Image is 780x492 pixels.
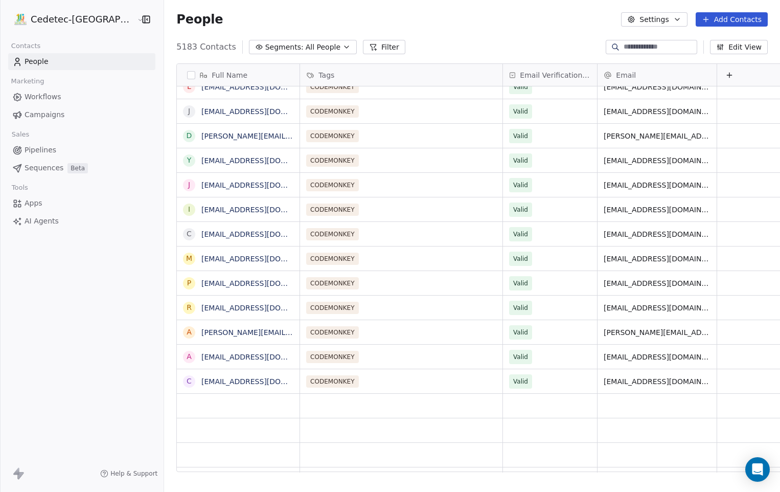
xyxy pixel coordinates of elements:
div: d [187,130,192,141]
span: Marketing [7,74,49,89]
button: Add Contacts [696,12,768,27]
span: 5183 Contacts [176,41,236,53]
img: IMAGEN%2010%20A%C3%83%C2%91OS.png [14,13,27,26]
div: c [187,376,192,387]
span: Sequences [25,163,63,173]
div: p [187,278,191,288]
div: Email Verification Status [503,64,597,86]
div: c [187,229,192,239]
span: [EMAIL_ADDRESS][DOMAIN_NAME] [604,278,710,288]
div: i [188,204,190,215]
span: Pipelines [25,145,56,155]
span: [EMAIL_ADDRESS][DOMAIN_NAME] [604,82,710,92]
div: Open Intercom Messenger [745,457,770,482]
a: AI Agents [8,213,155,230]
a: People [8,53,155,70]
span: [EMAIL_ADDRESS][DOMAIN_NAME] [604,376,710,387]
span: CODEMONKEY [306,179,359,191]
span: CODEMONKEY [306,277,359,289]
span: Campaigns [25,109,64,120]
span: Cedetec-[GEOGRAPHIC_DATA] [31,13,134,26]
span: Full Name [212,70,247,80]
span: Tools [7,180,32,195]
div: j [188,180,190,190]
span: Help & Support [110,469,157,478]
span: Apps [25,198,42,209]
div: Tags [300,64,502,86]
span: Valid [513,180,528,190]
span: CODEMONKEY [306,228,359,240]
div: r [187,302,192,313]
span: CODEMONKEY [306,105,359,118]
div: j [188,106,190,117]
span: Valid [513,327,528,338]
a: [EMAIL_ADDRESS][DOMAIN_NAME] [201,181,327,189]
div: a [187,327,192,338]
span: Valid [513,106,528,117]
a: [EMAIL_ADDRESS][DOMAIN_NAME] [201,353,327,361]
span: Valid [513,352,528,362]
span: Valid [513,278,528,288]
span: AI Agents [25,216,59,227]
a: [EMAIL_ADDRESS][DOMAIN_NAME] [201,107,327,116]
span: Valid [513,303,528,313]
span: Workflows [25,92,61,102]
div: grid [177,86,300,473]
span: Contacts [7,38,45,54]
a: [EMAIL_ADDRESS][DOMAIN_NAME] [201,279,327,287]
a: [EMAIL_ADDRESS][DOMAIN_NAME] [201,255,327,263]
button: Filter [363,40,405,54]
span: Valid [513,376,528,387]
a: Help & Support [100,469,157,478]
a: Apps [8,195,155,212]
span: CODEMONKEY [306,253,359,265]
span: Valid [513,254,528,264]
a: SequencesBeta [8,160,155,176]
span: Beta [67,163,88,173]
span: Email Verification Status [520,70,591,80]
a: [EMAIL_ADDRESS][DOMAIN_NAME] [201,83,327,91]
span: People [25,56,49,67]
span: Valid [513,131,528,141]
span: [EMAIL_ADDRESS][DOMAIN_NAME] [604,106,710,117]
a: [EMAIL_ADDRESS][DOMAIN_NAME] [201,377,327,386]
a: [PERSON_NAME][EMAIL_ADDRESS][DOMAIN_NAME] [201,132,386,140]
a: Campaigns [8,106,155,123]
div: l [187,81,191,92]
div: a [187,351,192,362]
span: [EMAIL_ADDRESS][DOMAIN_NAME] [604,352,710,362]
span: CODEMONKEY [306,154,359,167]
button: Edit View [710,40,768,54]
span: People [176,12,223,27]
span: [EMAIL_ADDRESS][DOMAIN_NAME] [604,155,710,166]
span: All People [306,42,340,53]
button: Cedetec-[GEOGRAPHIC_DATA] [12,11,130,28]
a: [EMAIL_ADDRESS][DOMAIN_NAME] [201,156,327,165]
div: y [187,155,192,166]
span: [PERSON_NAME][EMAIL_ADDRESS][DOMAIN_NAME] [604,327,710,338]
a: Workflows [8,88,155,105]
span: [PERSON_NAME][EMAIL_ADDRESS][DOMAIN_NAME] [604,131,710,141]
span: Tags [318,70,334,80]
span: CODEMONKEY [306,204,359,216]
a: [EMAIL_ADDRESS][DOMAIN_NAME] [201,304,327,312]
span: Valid [513,155,528,166]
span: [EMAIL_ADDRESS][DOMAIN_NAME] [604,254,710,264]
div: m [186,253,192,264]
span: [EMAIL_ADDRESS][DOMAIN_NAME] [604,205,710,215]
span: CODEMONKEY [306,326,359,339]
div: Email [598,64,717,86]
a: [EMAIL_ADDRESS][DOMAIN_NAME] [201,230,327,238]
span: CODEMONKEY [306,375,359,388]
a: [PERSON_NAME][EMAIL_ADDRESS][DOMAIN_NAME] [201,328,386,337]
span: Segments: [265,42,304,53]
span: CODEMONKEY [306,351,359,363]
span: CODEMONKEY [306,130,359,142]
span: Valid [513,82,528,92]
button: Settings [621,12,687,27]
span: [EMAIL_ADDRESS][DOMAIN_NAME] [604,180,710,190]
span: CODEMONKEY [306,81,359,93]
div: Full Name [177,64,300,86]
a: Pipelines [8,142,155,159]
span: [EMAIL_ADDRESS][DOMAIN_NAME] [604,303,710,313]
